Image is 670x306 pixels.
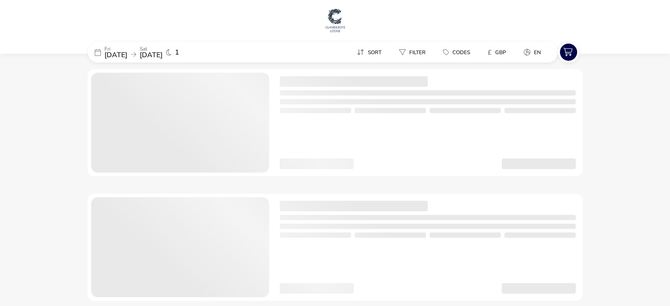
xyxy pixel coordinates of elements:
span: [DATE] [140,50,163,60]
p: Sat [140,46,163,52]
span: GBP [495,49,506,56]
button: Sort [350,46,389,59]
span: Filter [409,49,426,56]
naf-pibe-menu-bar-item: Filter [392,46,436,59]
button: £GBP [481,46,513,59]
button: Filter [392,46,433,59]
img: Main Website [324,7,346,33]
button: en [517,46,548,59]
span: Codes [452,49,470,56]
span: en [534,49,541,56]
naf-pibe-menu-bar-item: en [517,46,552,59]
span: Sort [368,49,381,56]
p: Fri [104,46,127,52]
div: Fri[DATE]Sat[DATE]1 [88,42,220,63]
naf-pibe-menu-bar-item: Codes [436,46,481,59]
naf-pibe-menu-bar-item: Sort [350,46,392,59]
i: £ [488,48,492,57]
naf-pibe-menu-bar-item: £GBP [481,46,517,59]
button: Codes [436,46,477,59]
span: 1 [175,49,179,56]
span: [DATE] [104,50,127,60]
